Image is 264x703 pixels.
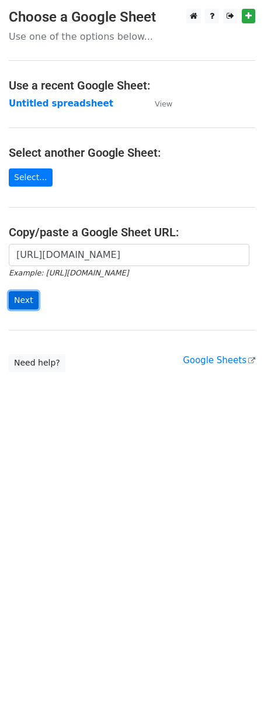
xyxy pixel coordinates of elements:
[9,30,255,43] p: Use one of the options below...
[9,225,255,239] h4: Copy/paste a Google Sheet URL:
[9,268,128,277] small: Example: [URL][DOMAIN_NAME]
[9,291,39,309] input: Next
[9,354,65,372] a: Need help?
[9,9,255,26] h3: Choose a Google Sheet
[143,98,172,109] a: View
[183,355,255,366] a: Google Sheets
[9,168,53,187] a: Select...
[9,78,255,92] h4: Use a recent Google Sheet:
[9,146,255,160] h4: Select another Google Sheet:
[155,99,172,108] small: View
[9,98,113,109] a: Untitled spreadsheet
[9,244,249,266] input: Paste your Google Sheet URL here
